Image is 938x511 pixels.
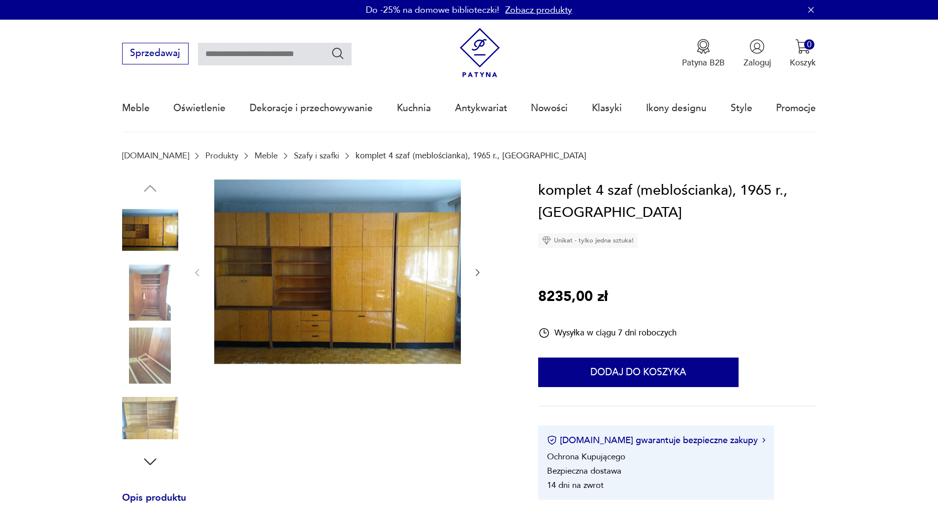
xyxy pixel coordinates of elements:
[538,327,677,339] div: Wysyłka w ciągu 7 dni roboczych
[682,39,725,68] button: Patyna B2B
[122,86,150,131] a: Meble
[294,151,339,160] a: Szafy i szafki
[547,434,765,447] button: [DOMAIN_NAME] gwarantuje bezpieczne zakupy
[804,39,814,50] div: 0
[744,39,771,68] button: Zaloguj
[790,57,816,68] p: Koszyk
[538,286,608,308] p: 8235,00 zł
[122,390,178,446] img: Zdjęcie produktu komplet 4 szaf (meblościanka), 1965 r., Węgry
[122,328,178,384] img: Zdjęcie produktu komplet 4 szaf (meblościanka), 1965 r., Węgry
[731,86,752,131] a: Style
[214,180,461,364] img: Zdjęcie produktu komplet 4 szaf (meblościanka), 1965 r., Węgry
[531,86,568,131] a: Nowości
[397,86,431,131] a: Kuchnia
[173,86,226,131] a: Oświetlenie
[749,39,765,54] img: Ikonka użytkownika
[790,39,816,68] button: 0Koszyk
[682,39,725,68] a: Ikona medaluPatyna B2B
[205,151,238,160] a: Produkty
[122,265,178,321] img: Zdjęcie produktu komplet 4 szaf (meblościanka), 1965 r., Węgry
[592,86,622,131] a: Klasyki
[122,50,189,58] a: Sprzedawaj
[547,435,557,445] img: Ikona certyfikatu
[455,86,507,131] a: Antykwariat
[762,438,765,443] img: Ikona strzałki w prawo
[366,4,499,16] p: Do -25% na domowe biblioteczki!
[547,465,621,477] li: Bezpieczna dostawa
[538,358,739,387] button: Dodaj do koszyka
[646,86,707,131] a: Ikony designu
[696,39,711,54] img: Ikona medalu
[538,233,638,248] div: Unikat - tylko jedna sztuka!
[505,4,572,16] a: Zobacz produkty
[547,480,604,491] li: 14 dni na zwrot
[795,39,810,54] img: Ikona koszyka
[122,43,189,64] button: Sprzedawaj
[547,451,625,462] li: Ochrona Kupującego
[250,86,373,131] a: Dekoracje i przechowywanie
[122,151,189,160] a: [DOMAIN_NAME]
[331,46,345,60] button: Szukaj
[776,86,816,131] a: Promocje
[744,57,771,68] p: Zaloguj
[255,151,278,160] a: Meble
[538,180,816,224] h1: komplet 4 szaf (meblościanka), 1965 r., [GEOGRAPHIC_DATA]
[455,28,505,78] img: Patyna - sklep z meblami i dekoracjami vintage
[682,57,725,68] p: Patyna B2B
[542,236,551,245] img: Ikona diamentu
[356,151,586,160] p: komplet 4 szaf (meblościanka), 1965 r., [GEOGRAPHIC_DATA]
[122,202,178,258] img: Zdjęcie produktu komplet 4 szaf (meblościanka), 1965 r., Węgry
